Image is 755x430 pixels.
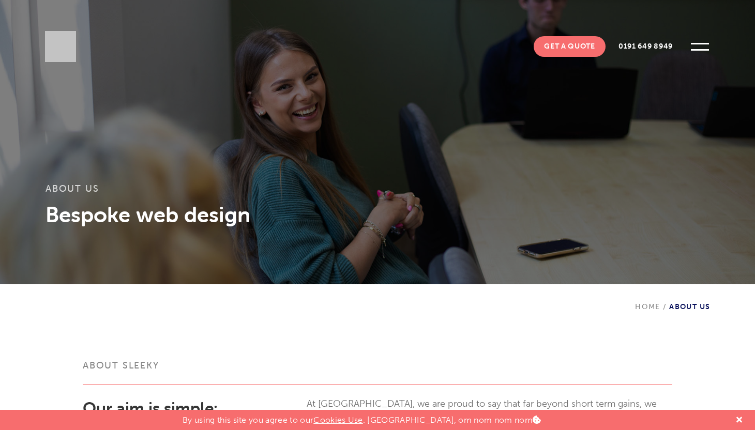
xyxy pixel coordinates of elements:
img: Sleeky Web Design Newcastle [45,31,76,62]
h3: About Sleeky [83,359,672,385]
h1: About Us [46,183,709,202]
a: Cookies Use [313,415,363,425]
p: By using this site you agree to our . [GEOGRAPHIC_DATA], om nom nom nom [183,410,541,425]
a: Get A Quote [534,36,606,57]
a: Home [635,302,660,311]
h3: Bespoke web design [46,202,709,227]
div: About Us [635,284,710,311]
span: / [660,302,669,311]
a: 0191 649 8949 [608,36,683,57]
